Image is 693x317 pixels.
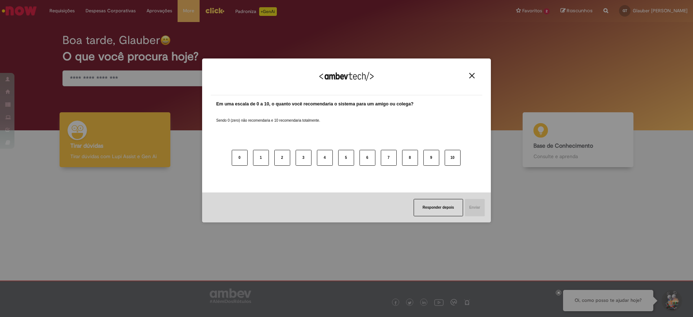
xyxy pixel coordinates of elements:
button: 1 [253,150,269,166]
button: Responder depois [414,199,463,216]
button: 6 [359,150,375,166]
img: Close [469,73,475,78]
button: 2 [274,150,290,166]
button: 9 [423,150,439,166]
button: 7 [381,150,397,166]
button: 5 [338,150,354,166]
button: 4 [317,150,333,166]
button: 10 [445,150,461,166]
button: 0 [232,150,248,166]
button: 8 [402,150,418,166]
button: 3 [296,150,311,166]
img: Logo Ambevtech [319,72,374,81]
label: Sendo 0 (zero) não recomendaria e 10 recomendaria totalmente. [216,109,320,123]
button: Close [467,73,477,79]
label: Em uma escala de 0 a 10, o quanto você recomendaria o sistema para um amigo ou colega? [216,101,414,108]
